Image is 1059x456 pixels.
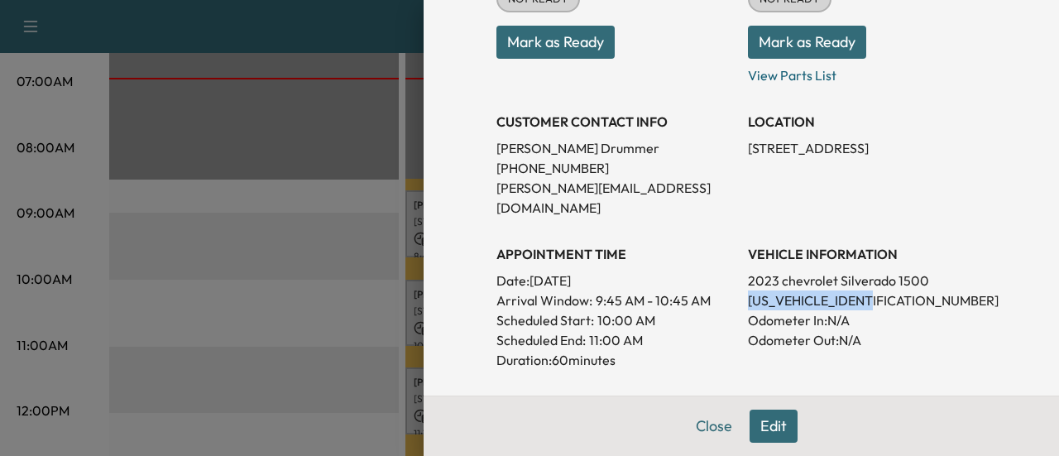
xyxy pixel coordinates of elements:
button: Edit [750,410,798,443]
p: Duration: 60 minutes [496,350,735,370]
p: Date: [DATE] [496,271,735,290]
p: [STREET_ADDRESS] [748,138,986,158]
button: Close [685,410,743,443]
p: [PERSON_NAME] Drummer [496,138,735,158]
h3: VEHICLE INFORMATION [748,244,986,264]
p: 11:00 AM [589,330,643,350]
p: Arrival Window: [496,290,735,310]
p: Scheduled Start: [496,310,594,330]
p: View Parts List [748,59,986,85]
button: Mark as Ready [496,26,615,59]
h3: APPOINTMENT TIME [496,244,735,264]
p: 10:00 AM [597,310,655,330]
p: Odometer Out: N/A [748,330,986,350]
p: [US_VEHICLE_IDENTIFICATION_NUMBER] [748,290,986,310]
p: [PERSON_NAME][EMAIL_ADDRESS][DOMAIN_NAME] [496,178,735,218]
p: Odometer In: N/A [748,310,986,330]
p: 2023 chevrolet Silverado 1500 [748,271,986,290]
h3: LOCATION [748,112,986,132]
button: Mark as Ready [748,26,866,59]
span: 9:45 AM - 10:45 AM [596,290,711,310]
p: [PHONE_NUMBER] [496,158,735,178]
p: Scheduled End: [496,330,586,350]
h3: CUSTOMER CONTACT INFO [496,112,735,132]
